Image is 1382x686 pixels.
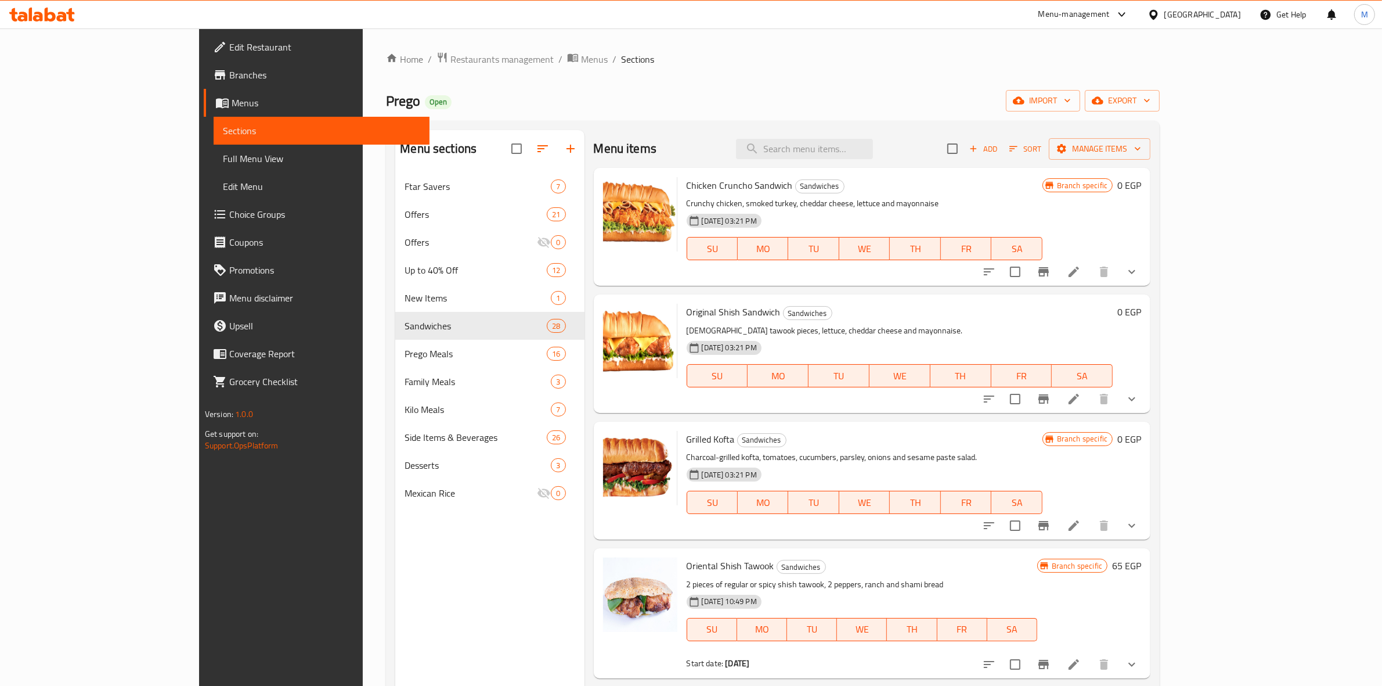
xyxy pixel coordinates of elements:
[603,304,677,378] img: Original Shish Sandwich
[792,621,832,638] span: TU
[687,177,793,194] span: Chicken Cruncho Sandwich
[395,312,584,340] div: Sandwiches28
[229,207,421,221] span: Choice Groups
[405,458,551,472] div: Desserts
[204,200,430,228] a: Choice Groups
[551,488,565,499] span: 0
[229,263,421,277] span: Promotions
[738,237,789,260] button: MO
[405,486,537,500] span: Mexican Rice
[386,52,1160,67] nav: breadcrumb
[1125,265,1139,279] svg: Show Choices
[987,618,1037,641] button: SA
[1030,651,1058,678] button: Branch-specific-item
[890,491,941,514] button: TH
[229,235,421,249] span: Coupons
[547,349,565,360] span: 16
[1002,140,1049,158] span: Sort items
[1030,385,1058,413] button: Branch-specific-item
[894,240,936,257] span: TH
[557,135,584,163] button: Add section
[946,240,987,257] span: FR
[612,52,616,66] li: /
[537,486,551,500] svg: Inactive section
[425,95,452,109] div: Open
[395,173,584,200] div: Ftar Savers7
[204,340,430,368] a: Coverage Report
[796,179,844,193] span: Sandwiches
[1094,94,1150,108] span: export
[687,430,735,448] span: Grilled Kofta
[547,209,565,220] span: 21
[223,124,421,138] span: Sections
[742,240,784,257] span: MO
[975,651,1003,678] button: sort-choices
[395,451,584,479] div: Desserts3
[892,621,932,638] span: TH
[551,235,565,249] div: items
[551,376,565,387] span: 3
[395,340,584,368] div: Prego Meals16
[991,491,1042,514] button: SA
[742,621,782,638] span: MO
[991,237,1042,260] button: SA
[214,117,430,145] a: Sections
[205,438,279,453] a: Support.OpsPlatform
[547,319,565,333] div: items
[874,368,926,385] span: WE
[529,135,557,163] span: Sort sections
[692,240,733,257] span: SU
[887,618,937,641] button: TH
[405,375,551,389] span: Family Meals
[996,368,1048,385] span: FR
[787,618,837,641] button: TU
[204,89,430,117] a: Menus
[395,168,584,512] nav: Menu sections
[558,52,562,66] li: /
[996,240,1038,257] span: SA
[1003,513,1027,538] span: Select to update
[1052,433,1112,444] span: Branch specific
[1090,512,1118,540] button: delete
[687,303,781,321] span: Original Shish Sandwich
[204,312,430,340] a: Upsell
[968,142,999,156] span: Add
[551,293,565,304] span: 1
[229,40,421,54] span: Edit Restaurant
[229,319,421,333] span: Upsell
[692,621,733,638] span: SU
[581,52,608,66] span: Menus
[405,291,551,305] span: New Items
[842,621,882,638] span: WE
[395,284,584,312] div: New Items1
[697,596,762,607] span: [DATE] 10:49 PM
[223,152,421,166] span: Full Menu View
[547,207,565,221] div: items
[687,577,1037,592] p: 2 pieces of regular or spicy shish tawook, 2 peppers, ranch and shami bread
[405,179,551,193] span: Ftar Savers
[738,433,786,447] span: Sandwiches
[551,458,565,472] div: items
[235,407,253,422] span: 1.0.0
[204,256,430,284] a: Promotions
[425,97,452,107] span: Open
[204,61,430,89] a: Branches
[214,173,430,200] a: Edit Menu
[504,137,529,161] span: Select all sections
[1118,385,1146,413] button: show more
[975,385,1003,413] button: sort-choices
[777,561,825,574] span: Sandwiches
[547,265,565,276] span: 12
[405,403,551,416] div: Kilo Meals
[204,228,430,256] a: Coupons
[436,52,554,67] a: Restaurants management
[405,430,547,444] span: Side Items & Beverages
[395,200,584,228] div: Offers21
[551,460,565,471] span: 3
[813,368,865,385] span: TU
[428,52,432,66] li: /
[795,179,845,193] div: Sandwiches
[1125,658,1139,671] svg: Show Choices
[942,621,983,638] span: FR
